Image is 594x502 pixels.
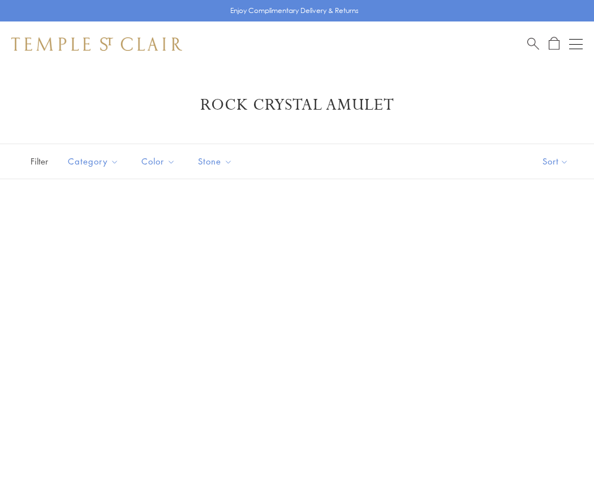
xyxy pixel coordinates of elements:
[549,37,559,51] a: Open Shopping Bag
[59,149,127,174] button: Category
[192,154,241,168] span: Stone
[190,149,241,174] button: Stone
[136,154,184,168] span: Color
[569,37,583,51] button: Open navigation
[62,154,127,168] span: Category
[527,37,539,51] a: Search
[28,95,566,115] h1: Rock Crystal Amulet
[230,5,359,16] p: Enjoy Complimentary Delivery & Returns
[11,37,182,51] img: Temple St. Clair
[517,144,594,179] button: Show sort by
[133,149,184,174] button: Color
